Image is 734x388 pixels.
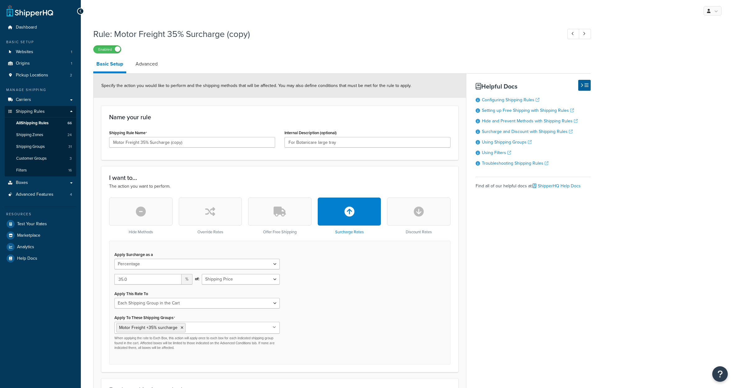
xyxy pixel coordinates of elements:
[67,132,72,138] span: 24
[5,106,76,117] a: Shipping Rules
[16,97,31,103] span: Carriers
[533,183,581,189] a: ShipperHQ Help Docs
[482,97,539,103] a: Configuring Shipping Rules
[712,366,728,382] button: Open Resource Center
[182,274,192,285] span: %
[16,144,45,149] span: Shipping Groups
[16,192,53,197] span: Advanced Features
[109,174,450,181] h3: I want to...
[5,39,76,45] div: Basic Setup
[284,130,337,135] label: Internal Description (optional)
[71,49,72,55] span: 1
[17,221,47,227] span: Test Your Rates
[16,168,27,173] span: Filters
[5,241,76,253] a: Analytics
[132,57,161,71] a: Advanced
[179,198,242,235] div: Override Rates
[5,22,76,33] a: Dashboard
[195,275,199,283] span: of:
[94,46,121,53] label: Enabled
[482,118,578,124] a: Hide and Prevent Methods with Shipping Rules
[318,198,381,235] div: Surcharge Rates
[109,198,173,235] div: Hide Methods
[16,73,48,78] span: Pickup Locations
[70,192,72,197] span: 4
[5,117,76,129] a: AllShipping Rules66
[119,324,178,331] span: Motor Freight +35% surcharge
[5,253,76,264] a: Help Docs
[567,29,579,39] a: Previous Record
[93,28,556,40] h1: Rule: Motor Freight 35% Surcharge (copy)
[5,212,76,217] div: Resources
[114,336,280,350] p: When applying the rate to Each Box, this action will apply once to each box for each indicated sh...
[5,70,76,81] li: Pickup Locations
[5,177,76,189] a: Boxes
[482,160,548,167] a: Troubleshooting Shipping Rules
[5,153,76,164] li: Customer Groups
[68,144,72,149] span: 31
[109,130,147,135] label: Shipping Rule Name
[579,29,591,39] a: Next Record
[5,70,76,81] a: Pickup Locations2
[5,165,76,176] li: Filters
[16,61,30,66] span: Origins
[5,58,76,69] a: Origins1
[114,315,175,320] label: Apply To These Shipping Groups
[70,156,72,161] span: 3
[5,141,76,153] a: Shipping Groups31
[482,107,574,114] a: Setting up Free Shipping with Shipping Rules
[17,256,37,261] span: Help Docs
[16,25,37,30] span: Dashboard
[93,57,126,73] a: Basic Setup
[16,180,28,185] span: Boxes
[16,132,43,138] span: Shipping Zones
[16,156,47,161] span: Customer Groups
[16,109,45,114] span: Shipping Rules
[5,189,76,200] a: Advanced Features4
[101,82,411,89] span: Specify the action you would like to perform and the shipping methods that will be affected. You ...
[387,198,450,235] div: Discount Rates
[114,291,148,296] label: Apply This Rate To
[67,121,72,126] span: 66
[5,189,76,200] li: Advanced Features
[68,168,72,173] span: 16
[248,198,312,235] div: Offer Free Shipping
[17,233,40,238] span: Marketplace
[5,129,76,141] a: Shipping Zones24
[482,128,573,135] a: Surcharge and Discount with Shipping Rules
[5,106,76,177] li: Shipping Rules
[5,230,76,241] a: Marketplace
[71,61,72,66] span: 1
[5,46,76,58] li: Websites
[5,94,76,106] a: Carriers
[482,139,532,145] a: Using Shipping Groups
[16,49,33,55] span: Websites
[5,46,76,58] a: Websites1
[109,114,450,121] h3: Name your rule
[70,73,72,78] span: 2
[476,83,591,90] h3: Helpful Docs
[5,153,76,164] a: Customer Groups3
[5,129,76,141] li: Shipping Zones
[17,244,34,250] span: Analytics
[482,149,511,156] a: Using Filters
[5,218,76,230] a: Test Your Rates
[5,87,76,93] div: Manage Shipping
[476,177,591,190] div: Find all of our helpful docs at:
[114,252,153,257] label: Apply Surcharge as a
[5,165,76,176] a: Filters16
[109,183,450,190] p: The action you want to perform.
[5,141,76,153] li: Shipping Groups
[578,80,591,91] button: Hide Help Docs
[16,121,48,126] span: All Shipping Rules
[5,58,76,69] li: Origins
